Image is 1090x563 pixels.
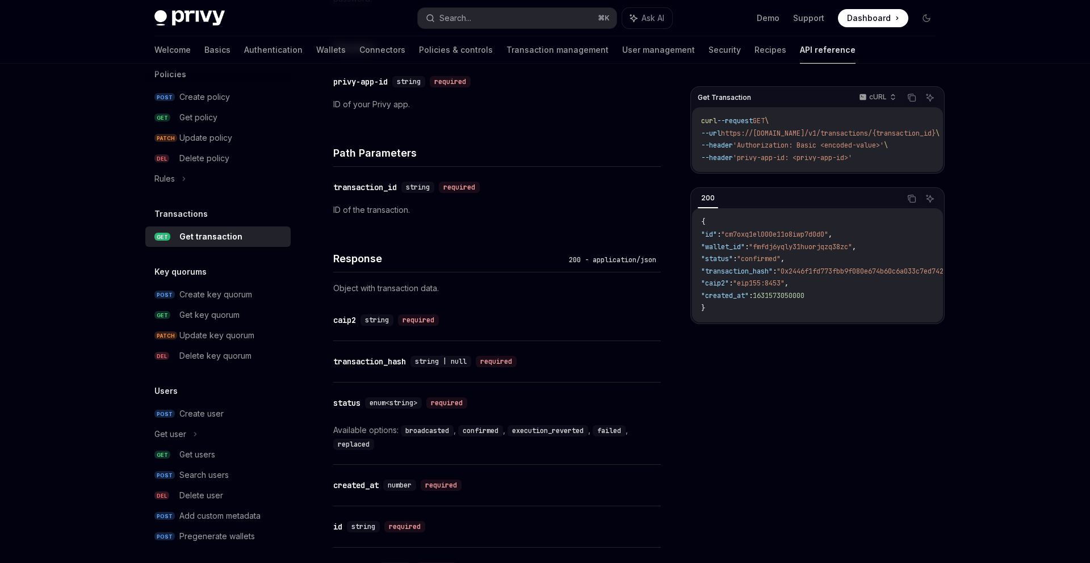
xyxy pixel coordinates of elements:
div: privy-app-id [333,76,388,87]
a: Welcome [154,36,191,64]
a: Demo [757,12,779,24]
code: failed [593,425,626,436]
a: GETGet policy [145,107,291,128]
a: POSTAdd custom metadata [145,506,291,526]
div: Search... [439,11,471,25]
span: string [397,77,421,86]
a: POSTCreate key quorum [145,284,291,305]
a: GETGet key quorum [145,305,291,325]
span: DEL [154,491,169,500]
a: POSTCreate user [145,404,291,424]
a: DELDelete key quorum [145,346,291,366]
code: execution_reverted [508,425,588,436]
span: Ask AI [642,12,664,24]
a: DELDelete policy [145,148,291,169]
span: "confirmed" [737,254,781,263]
a: Support [793,12,824,24]
span: 'privy-app-id: <privy-app-id>' [733,153,852,162]
span: GET [154,451,170,459]
div: required [476,356,517,367]
div: Rules [154,172,175,186]
div: transaction_hash [333,356,406,367]
span: \ [884,141,888,150]
code: broadcasted [401,425,454,436]
span: "transaction_hash" [701,267,773,276]
a: Connectors [359,36,405,64]
span: "status" [701,254,733,263]
button: Copy the contents from the code block [904,191,919,206]
span: POST [154,410,175,418]
div: id [333,521,342,532]
span: : [749,291,753,300]
div: Delete policy [179,152,229,165]
span: , [785,279,789,288]
div: status [333,397,360,409]
span: "cm7oxq1el000e11o8iwp7d0d0" [721,230,828,239]
span: string [365,316,389,325]
h5: Key quorums [154,265,207,279]
span: "caip2" [701,279,729,288]
span: POST [154,471,175,480]
div: Available options: [333,423,661,451]
button: Ask AI [923,191,937,206]
h4: Path Parameters [333,145,661,161]
span: , [828,230,832,239]
span: "fmfdj6yqly31huorjqzq38zc" [749,242,852,251]
span: --header [701,153,733,162]
div: Get key quorum [179,308,240,322]
div: , [401,423,458,437]
span: enum<string> [370,398,417,407]
button: Search...⌘K [418,8,617,28]
span: 1631573050000 [753,291,804,300]
p: cURL [869,93,887,102]
h5: Users [154,384,178,398]
a: PATCHUpdate key quorum [145,325,291,346]
span: string [406,183,430,192]
span: "wallet_id" [701,242,745,251]
a: Transaction management [506,36,609,64]
span: POST [154,532,175,541]
span: "eip155:8453" [733,279,785,288]
div: required [384,521,425,532]
div: Pregenerate wallets [179,530,255,543]
div: required [398,314,439,326]
span: PATCH [154,134,177,142]
div: required [430,76,471,87]
span: ⌘ K [598,14,610,23]
div: Get user [154,427,186,441]
a: API reference [800,36,856,64]
div: Create policy [179,90,230,104]
span: "0x2446f1fd773fbb9f080e674b60c6a033c7ed7427b8b9413cf28a2a4a6da9b56c" [777,267,1047,276]
a: GETGet users [145,444,291,465]
a: Basics [204,36,230,64]
span: { [701,217,705,226]
span: "created_at" [701,291,749,300]
span: DEL [154,154,169,163]
a: Recipes [754,36,786,64]
span: } [701,304,705,313]
div: , [458,423,508,437]
span: string | null [415,357,467,366]
img: dark logo [154,10,225,26]
div: Add custom metadata [179,509,261,523]
code: replaced [333,439,374,450]
div: Search users [179,468,229,482]
button: cURL [853,88,901,107]
span: : [733,254,737,263]
span: \ [936,129,940,138]
p: ID of your Privy app. [333,98,661,111]
div: Get transaction [179,230,242,243]
div: , [593,423,630,437]
a: GETGet transaction [145,226,291,247]
div: required [421,480,462,491]
button: Ask AI [923,90,937,105]
a: Wallets [316,36,346,64]
div: Get users [179,448,215,461]
div: Delete key quorum [179,349,251,363]
a: Security [708,36,741,64]
a: Authentication [244,36,303,64]
p: Object with transaction data. [333,281,661,295]
a: POSTSearch users [145,465,291,485]
span: GET [154,233,170,241]
span: \ [765,116,769,125]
